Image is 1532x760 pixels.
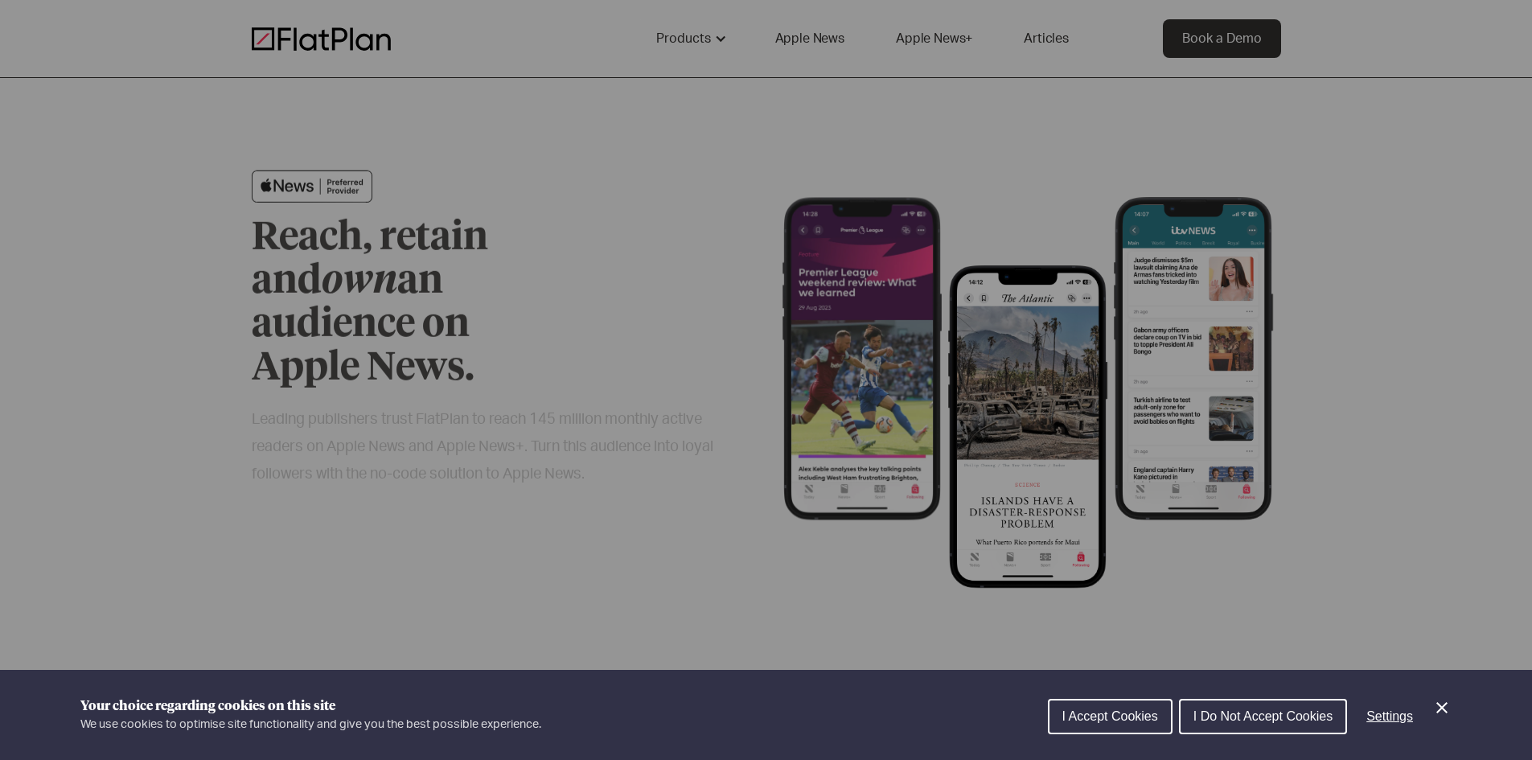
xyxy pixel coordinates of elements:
button: Settings [1353,700,1426,733]
span: Settings [1366,709,1413,723]
button: I Accept Cookies [1048,699,1173,734]
span: I Accept Cookies [1062,709,1158,723]
button: Close Cookie Control [1432,698,1452,717]
p: We use cookies to optimise site functionality and give you the best possible experience. [80,716,541,733]
h1: Your choice regarding cookies on this site [80,696,541,716]
span: I Do Not Accept Cookies [1193,709,1333,723]
button: I Do Not Accept Cookies [1179,699,1347,734]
